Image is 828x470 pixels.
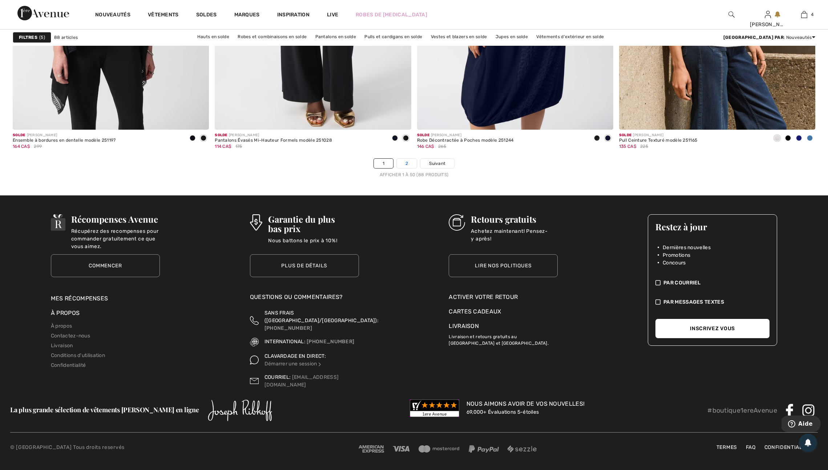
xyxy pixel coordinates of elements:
[742,443,759,451] a: FAQ
[591,133,602,145] div: Black
[250,214,262,231] img: Garantie du plus bas prix
[619,144,636,149] span: 135 CA$
[765,10,771,19] img: Mes infos
[215,138,332,143] div: Pantalons Évasés Mi-Hauteur Formels modèle 251028
[307,339,354,345] a: [PHONE_NUMBER]
[215,133,332,138] div: [PERSON_NAME]
[17,6,69,20] a: 1ère Avenue
[802,404,815,417] img: Instagram
[13,144,30,149] span: 164 CA$
[51,309,160,321] div: À propos
[655,319,770,338] button: Inscrivez vous
[655,298,661,306] img: check
[429,160,445,167] span: Suivant
[264,361,322,367] a: Démarrer une session
[389,133,400,145] div: Midnight Blue
[663,298,724,306] span: Par messages textes
[250,338,259,347] img: International
[811,11,813,18] span: 4
[471,227,558,242] p: Achetez maintenant! Pensez-y après!
[264,374,339,388] a: [EMAIL_ADDRESS][DOMAIN_NAME]
[783,404,796,417] img: Facebook
[54,34,78,41] span: 88 articles
[400,133,411,145] div: Black
[317,362,322,367] img: Clavardage en direct
[71,227,160,242] p: Récupérez des recompenses pour commander gratuitement ce que vous aimez.
[723,34,815,41] div: : Nouveautés
[393,446,409,451] img: Visa
[234,12,260,19] a: Marques
[264,353,326,359] span: CLAVARDAGE EN DIRECT:
[765,11,771,18] a: Se connecter
[356,11,427,19] a: Robes de [MEDICAL_DATA]
[619,133,698,138] div: [PERSON_NAME]
[198,133,209,145] div: Black
[194,32,233,41] a: Hauts en solde
[663,279,701,287] span: Par Courriel
[449,254,558,277] a: Lire nos politiques
[39,34,45,41] span: 5
[359,445,384,453] img: Amex
[51,343,73,349] a: Livraison
[417,144,434,149] span: 146 CA$
[34,143,42,150] span: 299
[10,405,199,414] span: La plus grande sélection de vêtements [PERSON_NAME] en ligne
[783,133,793,145] div: Black
[13,138,116,143] div: Ensemble à bordures en dentelle modèle 251197
[707,406,777,416] p: #boutique1ereAvenue
[312,32,360,41] a: Pantalons en solde
[750,21,785,28] div: [PERSON_NAME]
[449,323,479,329] a: Livraison
[187,133,198,145] div: Midnight Blue
[619,133,632,137] span: Solde
[781,416,821,434] iframe: Ouvre un widget dans lequel vous pouvez trouver plus d’informations
[19,34,37,41] strong: Filtres
[13,133,25,137] span: Solde
[51,352,105,358] a: Conditions d'utilisation
[469,445,499,453] img: Paypal
[264,374,291,380] span: COURRIEL:
[250,254,359,277] a: Plus de détails
[264,325,312,331] a: [PHONE_NUMBER]
[51,362,86,368] a: Confidentialité
[761,443,815,451] a: Confidentialité
[602,133,613,145] div: Midnight Blue
[51,323,72,329] a: À propos
[417,138,514,143] div: Robe Décontractée à Poches modèle 251244
[417,133,430,137] span: Solde
[419,445,460,453] img: Mastercard
[449,214,465,231] img: Retours gratuits
[51,214,65,231] img: Récompenses Avenue
[801,10,807,19] img: Mon panier
[655,279,661,287] img: check
[728,10,735,19] img: recherche
[508,445,537,453] img: Sezzle
[410,400,459,417] img: Customer Reviews
[533,32,607,41] a: Vêtements d'extérieur en solde
[427,32,491,41] a: Vestes et blazers en solde
[13,171,815,178] div: Afficher 1 à 50 (88 produits)
[466,409,539,415] a: 69,000+ Évaluations 5-étoiles
[417,133,514,138] div: [PERSON_NAME]
[234,32,310,41] a: Robes et combinaisons en solde
[250,352,259,368] img: Clavardage en direct
[723,35,784,40] strong: [GEOGRAPHIC_DATA] par
[250,293,359,305] div: Questions ou commentaires?
[663,259,686,267] span: Concours
[268,237,359,251] p: Nous battons le prix à 10%!
[449,331,558,347] p: Livraison et retours gratuits au [GEOGRAPHIC_DATA] et [GEOGRAPHIC_DATA].
[772,133,783,145] div: White
[466,400,585,408] div: Nous aimons avoir de vos nouvelles!
[663,251,690,259] span: Promotions
[492,32,532,41] a: Jupes en solde
[361,32,426,41] a: Pulls et cardigans en solde
[268,214,359,233] h3: Garantie du plus bas prix
[277,12,310,19] span: Inspiration
[804,133,815,145] div: Coastal blue
[640,143,648,150] span: 225
[420,159,454,168] a: Suivant
[449,293,558,301] a: Activer votre retour
[148,12,179,19] a: Vêtements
